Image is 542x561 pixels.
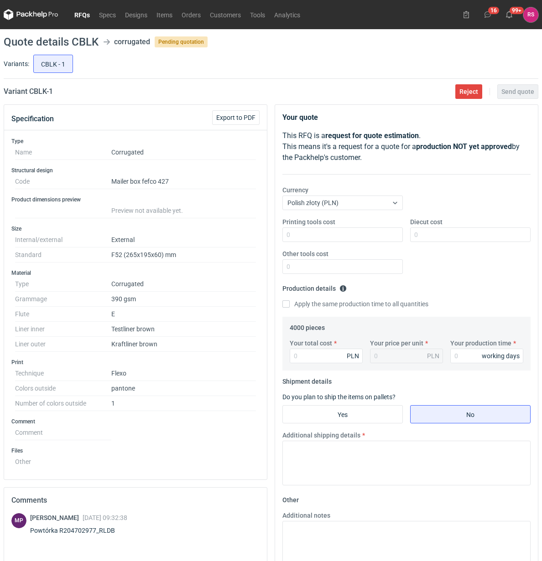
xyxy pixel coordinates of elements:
[15,232,111,247] dt: Internal/external
[212,110,260,125] button: Export to PDF
[410,217,443,226] label: Diecut cost
[502,7,516,22] button: 99+
[120,9,152,20] a: Designs
[450,349,523,363] input: 0
[282,493,299,504] legend: Other
[94,9,120,20] a: Specs
[282,227,403,242] input: 0
[282,393,396,401] label: Do you plan to ship the items on pallets?
[152,9,177,20] a: Items
[11,359,260,366] h3: Print
[15,366,111,381] dt: Technique
[410,405,531,423] label: No
[11,495,260,506] h2: Comments
[523,7,538,22] div: Rafał Stani
[325,131,419,140] strong: request for quote estimation
[290,320,325,331] legend: 4000 pieces
[290,349,363,363] input: 0
[11,167,260,174] h3: Structural design
[282,217,335,226] label: Printing tools cost
[11,138,260,145] h3: Type
[282,299,428,309] label: Apply the same production time to all quantities
[111,322,256,337] dd: Testliner brown
[410,227,531,242] input: 0
[114,36,150,47] div: corrugated
[15,307,111,322] dt: Flute
[15,277,111,292] dt: Type
[15,337,111,352] dt: Liner outer
[15,292,111,307] dt: Grammage
[33,55,73,73] label: CBLK - 1
[155,36,208,47] span: Pending quotation
[177,9,205,20] a: Orders
[282,405,403,423] label: Yes
[70,9,94,20] a: RFQs
[15,247,111,262] dt: Standard
[282,511,330,520] label: Additional notes
[282,374,332,385] legend: Shipment details
[4,59,29,68] label: Variants:
[111,207,183,214] span: Preview not available yet.
[282,113,318,122] strong: Your quote
[282,431,360,440] label: Additional shipping details
[205,9,245,20] a: Customers
[11,513,26,528] figcaption: MP
[30,526,127,535] div: Powtórka R204702977_RLDB
[282,281,347,292] legend: Production details
[455,84,482,99] button: Reject
[15,145,111,160] dt: Name
[11,196,260,203] h3: Product dimensions preview
[30,514,83,521] span: [PERSON_NAME]
[111,396,256,411] dd: 1
[282,249,328,258] label: Other tools cost
[111,292,256,307] dd: 390 gsm
[497,84,538,99] button: Send quote
[482,351,520,360] div: working days
[111,247,256,262] dd: F52 (265x195x60) mm
[15,396,111,411] dt: Number of colors outside
[523,7,538,22] button: RS
[15,174,111,189] dt: Code
[290,339,332,348] label: Your total cost
[111,277,256,292] dd: Corrugated
[480,7,495,22] button: 16
[501,88,534,95] span: Send quote
[111,381,256,396] dd: pantone
[270,9,305,20] a: Analytics
[427,351,439,360] div: PLN
[111,174,256,189] dd: Mailer box fefco 427
[111,337,256,352] dd: Kraftliner brown
[15,425,111,440] dt: Comment
[15,322,111,337] dt: Liner inner
[4,86,53,97] h2: Variant CBLK - 1
[111,307,256,322] dd: E
[287,199,339,206] span: Polish złoty (PLN)
[416,142,512,151] strong: production NOT yet approved
[282,259,403,274] input: 0
[370,339,423,348] label: Your price per unit
[4,9,58,20] svg: Packhelp Pro
[245,9,270,20] a: Tools
[450,339,511,348] label: Your production time
[459,88,478,95] span: Reject
[111,232,256,247] dd: External
[11,225,260,232] h3: Size
[282,130,531,163] p: This RFQ is a . This means it's a request for a quote for a by the Packhelp's customer.
[347,351,359,360] div: PLN
[15,454,111,465] dt: Other
[11,447,260,454] h3: Files
[216,114,255,121] span: Export to PDF
[111,145,256,160] dd: Corrugated
[11,269,260,277] h3: Material
[282,185,308,195] label: Currency
[11,513,26,528] div: Michał Palasek
[15,381,111,396] dt: Colors outside
[4,36,99,47] h1: Quote details CBLK
[11,418,260,425] h3: Comment
[11,108,54,130] button: Specification
[111,366,256,381] dd: Flexo
[83,514,127,521] span: [DATE] 09:32:38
